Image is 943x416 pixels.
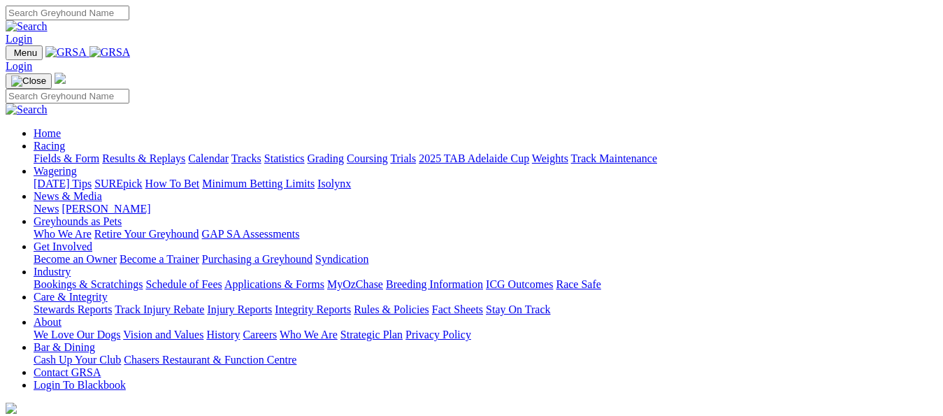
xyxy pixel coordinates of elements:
[386,278,483,290] a: Breeding Information
[264,152,305,164] a: Statistics
[34,253,117,265] a: Become an Owner
[231,152,261,164] a: Tracks
[6,20,48,33] img: Search
[6,60,32,72] a: Login
[486,303,550,315] a: Stay On Track
[6,103,48,116] img: Search
[124,354,296,366] a: Chasers Restaurant & Function Centre
[34,354,937,366] div: Bar & Dining
[6,89,129,103] input: Search
[115,303,204,315] a: Track Injury Rebate
[34,178,937,190] div: Wagering
[432,303,483,315] a: Fact Sheets
[102,152,185,164] a: Results & Replays
[34,178,92,189] a: [DATE] Tips
[280,329,338,340] a: Who We Are
[34,190,102,202] a: News & Media
[34,266,71,278] a: Industry
[145,278,222,290] a: Schedule of Fees
[405,329,471,340] a: Privacy Policy
[145,178,200,189] a: How To Bet
[317,178,351,189] a: Isolynx
[202,178,315,189] a: Minimum Betting Limits
[34,127,61,139] a: Home
[571,152,657,164] a: Track Maintenance
[120,253,199,265] a: Become a Trainer
[34,341,95,353] a: Bar & Dining
[34,228,92,240] a: Who We Are
[123,329,203,340] a: Vision and Values
[11,76,46,87] img: Close
[347,152,388,164] a: Coursing
[34,278,143,290] a: Bookings & Scratchings
[206,329,240,340] a: History
[308,152,344,164] a: Grading
[34,303,112,315] a: Stewards Reports
[34,329,937,341] div: About
[34,152,937,165] div: Racing
[34,203,937,215] div: News & Media
[34,215,122,227] a: Greyhounds as Pets
[34,253,937,266] div: Get Involved
[34,354,121,366] a: Cash Up Your Club
[34,228,937,241] div: Greyhounds as Pets
[34,366,101,378] a: Contact GRSA
[6,45,43,60] button: Toggle navigation
[6,403,17,414] img: logo-grsa-white.png
[202,228,300,240] a: GAP SA Assessments
[34,379,126,391] a: Login To Blackbook
[202,253,312,265] a: Purchasing a Greyhound
[94,228,199,240] a: Retire Your Greyhound
[45,46,87,59] img: GRSA
[327,278,383,290] a: MyOzChase
[14,48,37,58] span: Menu
[94,178,142,189] a: SUREpick
[34,152,99,164] a: Fields & Form
[34,329,120,340] a: We Love Our Dogs
[34,241,92,252] a: Get Involved
[275,303,351,315] a: Integrity Reports
[34,316,62,328] a: About
[34,140,65,152] a: Racing
[340,329,403,340] a: Strategic Plan
[34,291,108,303] a: Care & Integrity
[34,203,59,215] a: News
[224,278,324,290] a: Applications & Forms
[419,152,529,164] a: 2025 TAB Adelaide Cup
[6,33,32,45] a: Login
[354,303,429,315] a: Rules & Policies
[207,303,272,315] a: Injury Reports
[532,152,568,164] a: Weights
[34,303,937,316] div: Care & Integrity
[34,165,77,177] a: Wagering
[315,253,368,265] a: Syndication
[55,73,66,84] img: logo-grsa-white.png
[89,46,131,59] img: GRSA
[34,278,937,291] div: Industry
[62,203,150,215] a: [PERSON_NAME]
[390,152,416,164] a: Trials
[6,6,129,20] input: Search
[188,152,229,164] a: Calendar
[243,329,277,340] a: Careers
[486,278,553,290] a: ICG Outcomes
[6,73,52,89] button: Toggle navigation
[556,278,600,290] a: Race Safe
